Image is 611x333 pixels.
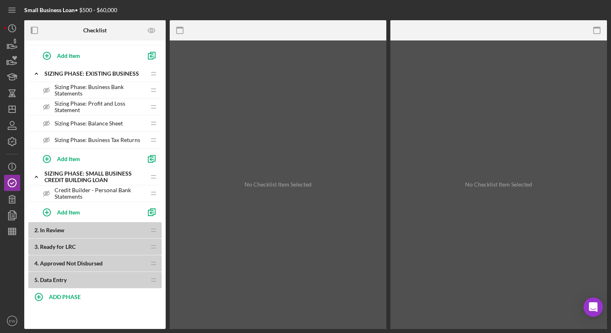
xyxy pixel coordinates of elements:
[28,288,162,305] button: ADD PHASE
[40,227,64,233] span: In Review
[55,187,145,200] span: Credit Builder - Personal Bank Statements
[44,70,145,77] div: SIZING PHASE: EXISTING BUSINESS
[24,7,117,13] div: • $500 - $60,000
[4,313,20,329] button: EW
[57,151,80,166] div: Add Item
[36,204,141,220] button: Add Item
[465,181,532,188] div: No Checklist Item Selected
[36,151,141,167] button: Add Item
[44,170,145,183] div: Sizing Phase: Small Business Credit Building Loan
[83,27,107,34] b: Checklist
[55,84,145,97] span: Sizing Phase: Business Bank Statements
[34,260,39,267] span: 4 .
[36,47,141,64] button: Add Item
[40,243,76,250] span: Ready for LRC
[9,319,15,323] text: EW
[55,137,140,143] span: Sizing Phase: Business Tax Returns
[244,181,312,188] div: No Checklist Item Selected
[34,276,39,283] span: 5 .
[34,243,39,250] span: 3 .
[584,297,603,317] div: Open Intercom Messenger
[55,100,145,113] span: Sizing Phase: Profit and Loss Statement
[49,293,81,300] b: ADD PHASE
[24,6,75,13] b: Small Business Loan
[143,21,161,40] button: Preview as
[57,204,80,220] div: Add Item
[57,48,80,63] div: Add Item
[34,227,39,233] span: 2 .
[40,260,103,267] span: Approved Not Disbursed
[55,120,123,127] span: Sizing Phase: Balance Sheet
[40,276,67,283] span: Data Entry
